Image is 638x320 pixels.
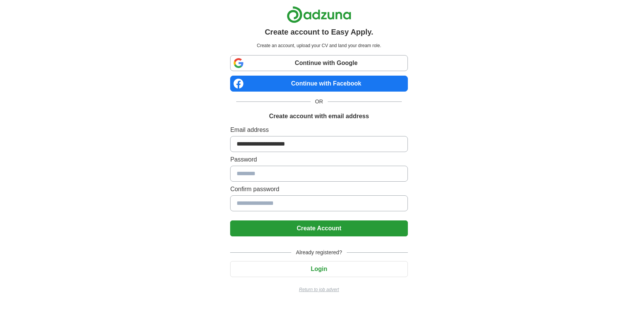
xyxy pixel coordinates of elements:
[230,266,407,272] a: Login
[230,261,407,277] button: Login
[230,286,407,293] a: Return to job advert
[291,249,346,257] span: Already registered?
[265,26,373,38] h1: Create account to Easy Apply.
[287,6,351,23] img: Adzuna logo
[230,220,407,236] button: Create Account
[230,55,407,71] a: Continue with Google
[232,42,406,49] p: Create an account, upload your CV and land your dream role.
[230,155,407,164] label: Password
[230,76,407,92] a: Continue with Facebook
[230,185,407,194] label: Confirm password
[269,112,369,121] h1: Create account with email address
[311,98,328,106] span: OR
[230,125,407,135] label: Email address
